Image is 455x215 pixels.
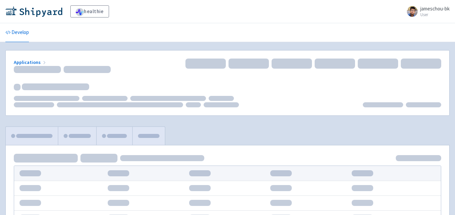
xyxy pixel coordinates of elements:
a: jameschou-bk User [403,6,450,17]
small: User [420,12,450,17]
a: healthie [70,5,109,17]
a: Develop [5,23,29,42]
a: Applications [14,59,47,65]
span: jameschou-bk [420,5,450,12]
img: Shipyard logo [5,6,62,17]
